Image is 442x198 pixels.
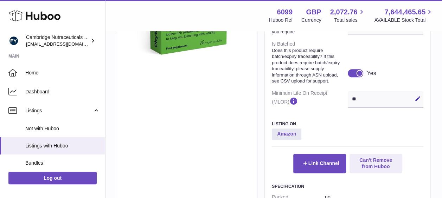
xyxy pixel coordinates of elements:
[25,125,100,132] span: Not with Huboo
[272,38,348,87] dt: Is Batched
[384,7,425,17] span: 7,644,465.65
[26,41,103,47] span: [EMAIL_ADDRESS][DOMAIN_NAME]
[26,34,89,47] div: Cambridge Nutraceuticals Ltd
[334,17,365,24] span: Total sales
[8,35,19,46] img: internalAdmin-6099@internal.huboo.com
[25,143,100,149] span: Listings with Huboo
[306,7,321,17] strong: GBP
[301,17,321,24] div: Currency
[25,70,100,76] span: Home
[272,128,301,140] strong: Amazon
[25,107,92,114] span: Listings
[25,160,100,166] span: Bundles
[374,7,434,24] a: 7,644,465.65 AVAILABLE Stock Total
[25,88,100,95] span: Dashboard
[374,17,434,24] span: AVAILABLE Stock Total
[350,154,402,173] button: Can't Remove from Huboo
[367,70,376,77] div: Yes
[272,87,348,111] dt: Minimum Life On Receipt (MLOR)
[272,121,423,127] h3: Listing On
[269,17,293,24] div: Huboo Ref
[272,47,346,84] strong: Does this product require batch/expiry traceability? If this product does require batch/expiry tr...
[277,7,293,17] strong: 6099
[293,154,346,173] button: Link Channel
[330,7,358,17] span: 2,072.76
[330,7,366,24] a: 2,072.76 Total sales
[8,172,97,184] a: Log out
[272,184,423,189] h3: Specification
